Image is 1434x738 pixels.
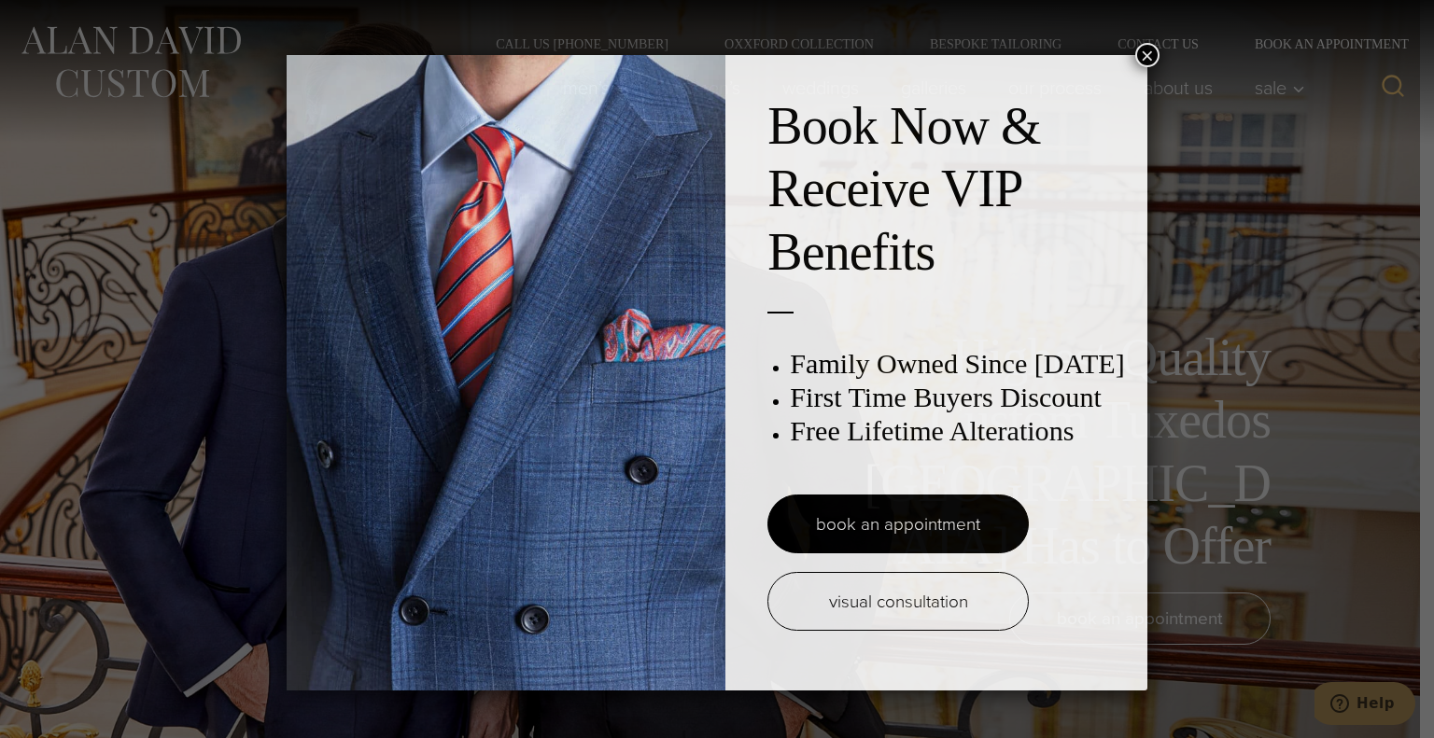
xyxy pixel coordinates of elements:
[767,572,1029,631] a: visual consultation
[42,13,80,30] span: Help
[767,494,1029,553] a: book an appointment
[1135,43,1160,67] button: Close
[767,95,1128,284] h2: Book Now & Receive VIP Benefits
[790,347,1128,381] h3: Family Owned Since [DATE]
[790,381,1128,414] h3: First Time Buyers Discount
[790,414,1128,448] h3: Free Lifetime Alterations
